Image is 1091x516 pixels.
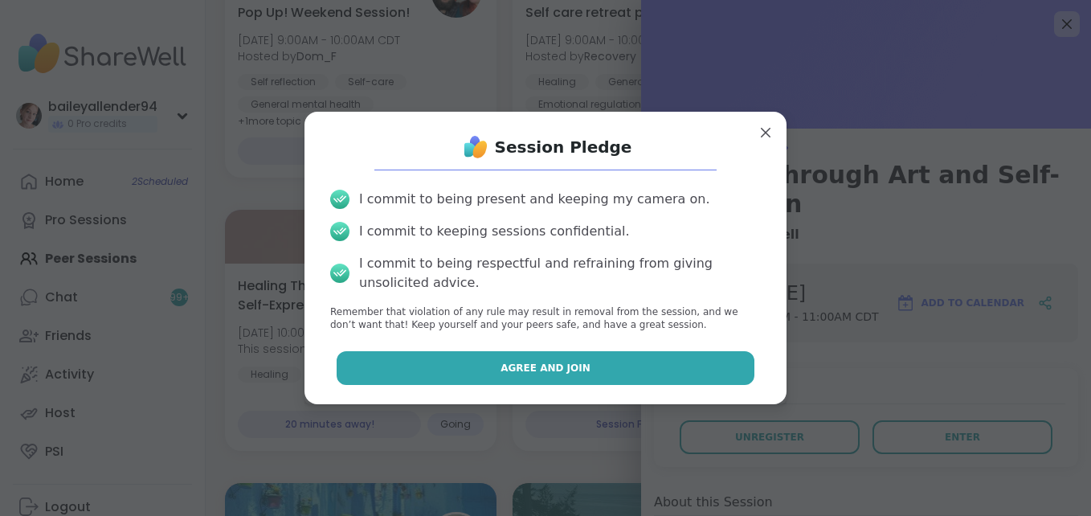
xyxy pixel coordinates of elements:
h1: Session Pledge [495,136,632,158]
div: I commit to being respectful and refraining from giving unsolicited advice. [359,254,761,293]
div: I commit to being present and keeping my camera on. [359,190,709,209]
span: Agree and Join [501,361,590,375]
div: I commit to keeping sessions confidential. [359,222,630,241]
p: Remember that violation of any rule may result in removal from the session, and we don’t want tha... [330,305,761,333]
button: Agree and Join [337,351,755,385]
img: ShareWell Logo [460,131,492,163]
